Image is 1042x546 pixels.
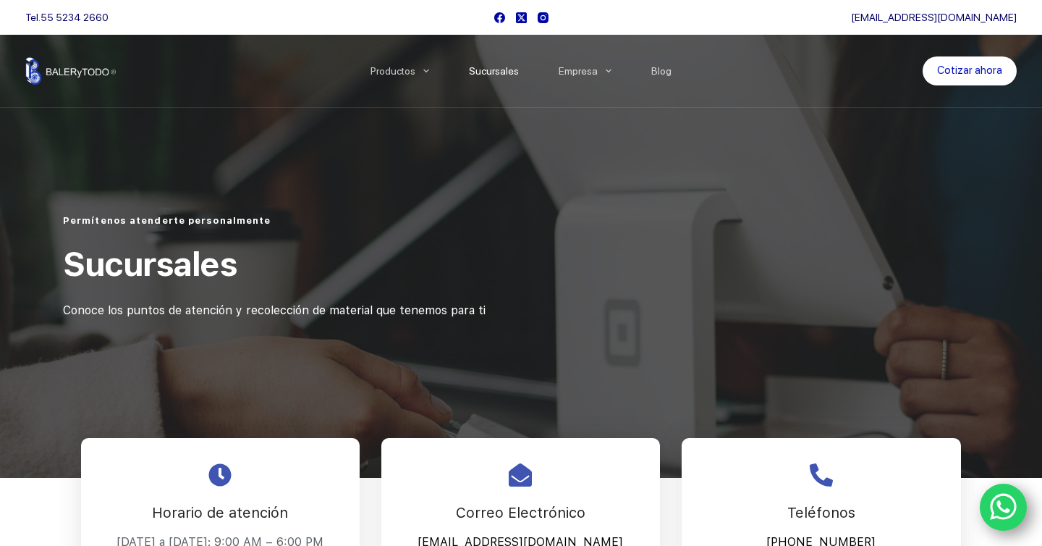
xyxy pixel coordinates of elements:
span: Sucursales [63,244,237,284]
a: [EMAIL_ADDRESS][DOMAIN_NAME] [851,12,1017,23]
a: Cotizar ahora [923,56,1017,85]
a: Facebook [494,12,505,23]
span: Correo Electrónico [456,504,585,521]
a: 55 5234 2660 [41,12,109,23]
nav: Menu Principal [351,35,692,107]
a: Instagram [538,12,548,23]
a: WhatsApp [980,484,1028,532]
span: Tel. [25,12,109,23]
img: Balerytodo [25,57,116,85]
span: Teléfonos [787,504,855,521]
span: Horario de atención [152,504,288,521]
span: Conoce los puntos de atención y recolección de material que tenemos para ti [63,303,486,317]
a: X (Twitter) [516,12,527,23]
span: Permítenos atenderte personalmente [63,215,271,226]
